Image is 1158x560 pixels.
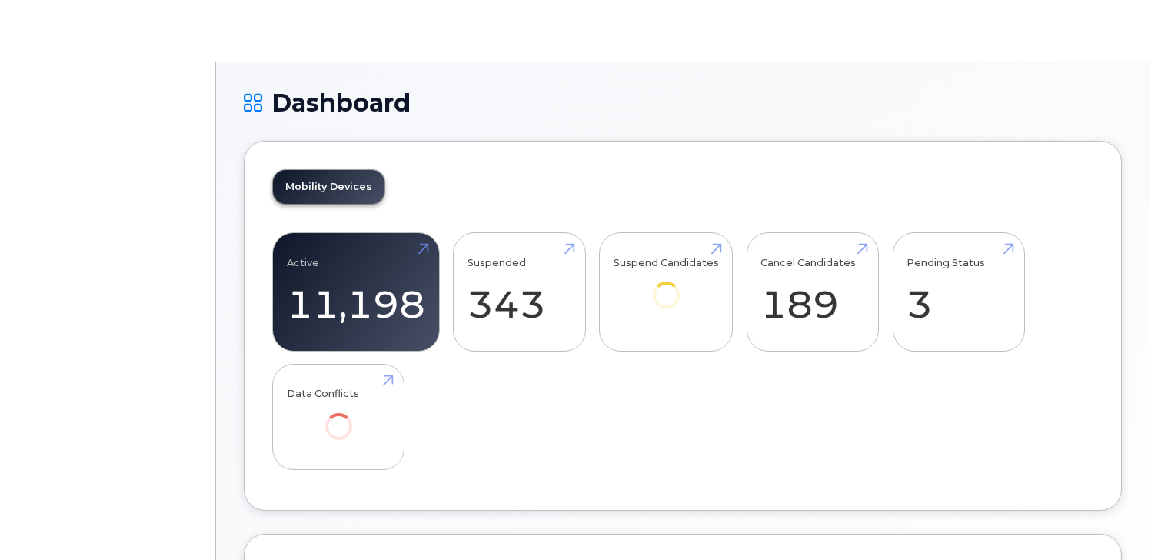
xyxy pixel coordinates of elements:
[244,89,1122,116] h1: Dashboard
[273,170,384,204] a: Mobility Devices
[614,242,719,330] a: Suspend Candidates
[907,242,1010,343] a: Pending Status 3
[287,242,425,343] a: Active 11,198
[760,242,864,343] a: Cancel Candidates 189
[287,372,391,461] a: Data Conflicts
[468,242,571,343] a: Suspended 343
